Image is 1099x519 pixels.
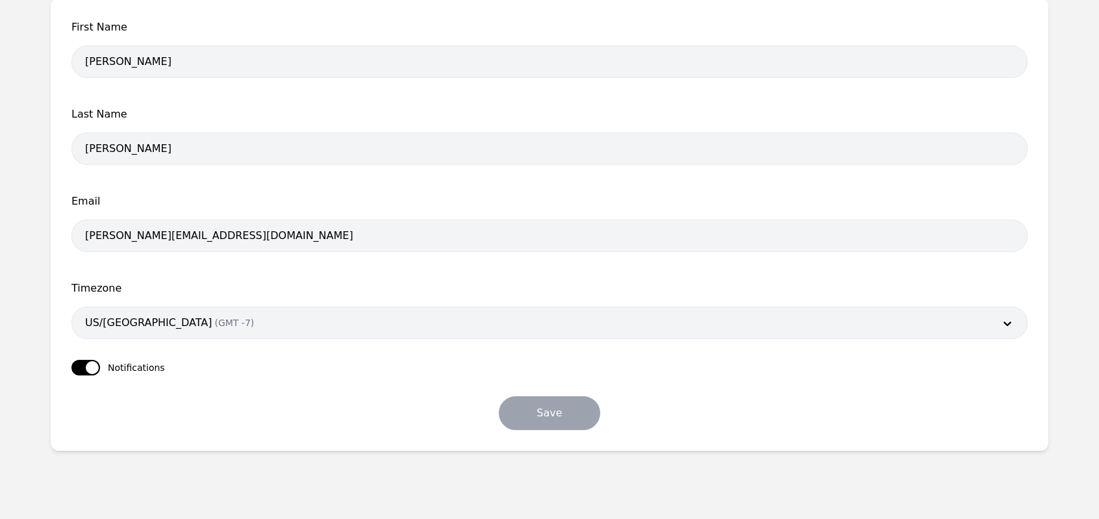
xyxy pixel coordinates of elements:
[499,396,600,430] button: Save
[71,281,1028,296] span: Timezone
[71,194,1028,209] span: Email
[108,361,165,374] span: Notifications
[71,107,1028,122] span: Last Name
[71,220,1028,252] input: Email
[71,19,1028,35] span: First Name
[71,133,1028,165] input: Last Name
[71,45,1028,78] input: First Name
